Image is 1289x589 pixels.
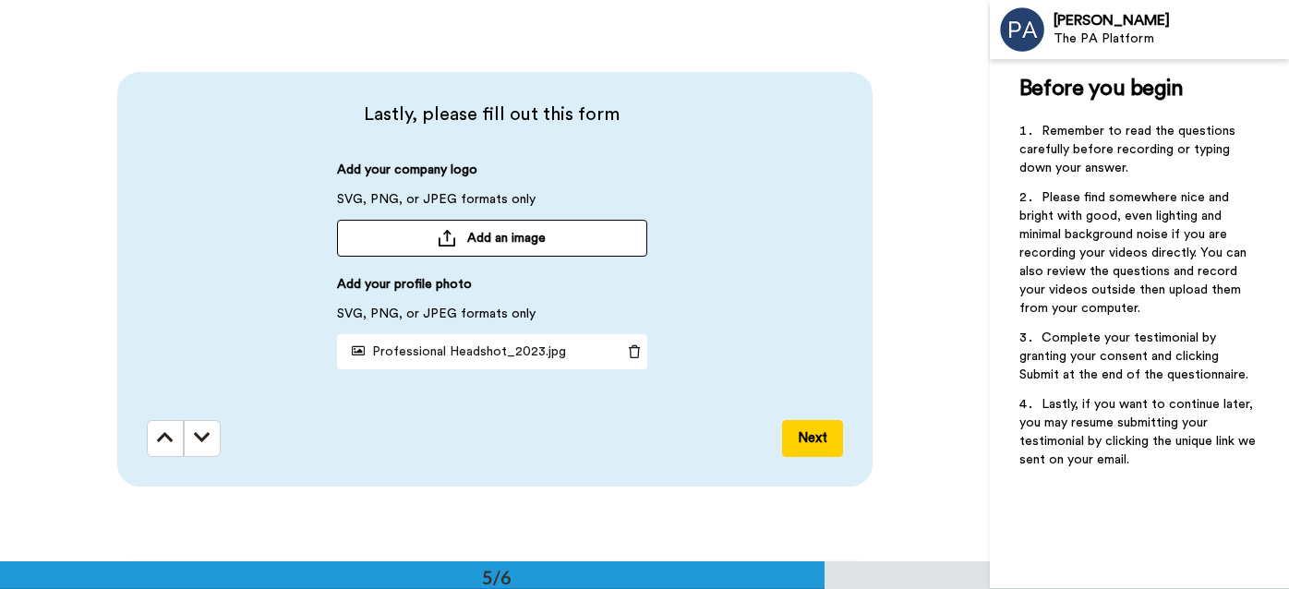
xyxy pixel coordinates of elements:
img: Profile Image [1000,7,1044,52]
span: SVG, PNG, or JPEG formats only [337,190,536,220]
span: Remember to read the questions carefully before recording or typing down your answer. [1019,125,1239,174]
span: Add your company logo [337,161,477,190]
span: Lastly, please fill out this form [147,102,837,127]
div: The PA Platform [1054,31,1288,47]
span: SVG, PNG, or JPEG formats only [337,305,536,334]
span: Add an image [467,229,546,247]
button: Add an image [337,220,647,257]
button: Next [782,420,843,457]
span: Complete your testimonial by granting your consent and clicking Submit at the end of the question... [1019,331,1248,381]
span: Add your profile photo [337,275,472,305]
span: Before you begin [1019,78,1183,100]
div: [PERSON_NAME] [1054,12,1288,30]
span: Please find somewhere nice and bright with good, even lighting and minimal background noise if yo... [1019,191,1250,315]
span: Professional Headshot_2023.jpg [344,345,566,358]
span: Lastly, if you want to continue later, you may resume submitting your testimonial by clicking the... [1019,398,1259,466]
